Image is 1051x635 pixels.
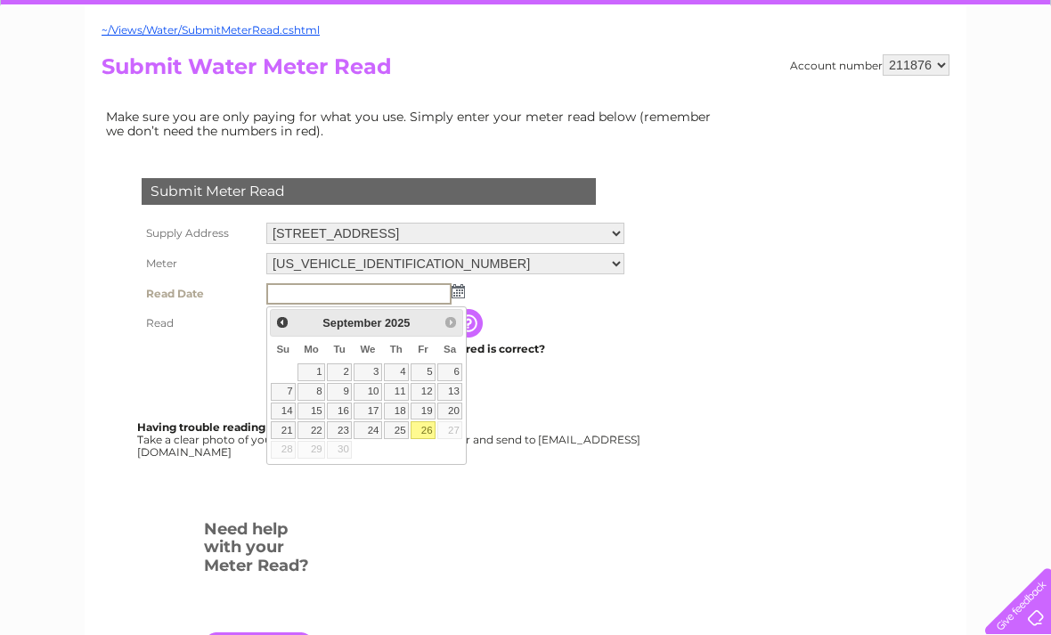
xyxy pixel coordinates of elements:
[354,363,382,381] a: 3
[411,363,436,381] a: 5
[782,76,821,89] a: Energy
[384,363,409,381] a: 4
[790,54,949,76] div: Account number
[354,403,382,420] a: 17
[411,383,436,401] a: 12
[271,383,296,401] a: 7
[304,344,319,354] span: Monday
[137,421,643,458] div: Take a clear photo of your readings, tell us which supply it's for and send to [EMAIL_ADDRESS][DO...
[275,315,289,330] span: Prev
[437,383,462,401] a: 13
[385,316,410,330] span: 2025
[297,403,325,420] a: 15
[411,421,436,439] a: 26
[297,421,325,439] a: 22
[37,46,127,101] img: logo.png
[384,383,409,401] a: 11
[273,312,293,332] a: Prev
[322,316,381,330] span: September
[333,344,345,354] span: Tuesday
[327,421,352,439] a: 23
[354,421,382,439] a: 24
[102,54,949,88] h2: Submit Water Meter Read
[896,76,922,89] a: Blog
[992,76,1034,89] a: Log out
[737,76,771,89] a: Water
[832,76,885,89] a: Telecoms
[137,279,262,309] th: Read Date
[933,76,976,89] a: Contact
[276,344,289,354] span: Sunday
[106,10,948,86] div: Clear Business is a trading name of Verastar Limited (registered in [GEOGRAPHIC_DATA] No. 3667643...
[411,403,436,420] a: 19
[354,383,382,401] a: 10
[271,421,296,439] a: 21
[715,9,838,31] a: 0333 014 3131
[327,403,352,420] a: 16
[137,309,262,338] th: Read
[390,344,403,354] span: Thursday
[297,363,325,381] a: 1
[454,309,486,338] input: Information
[137,420,337,434] b: Having trouble reading your meter?
[452,284,465,298] img: ...
[384,403,409,420] a: 18
[327,363,352,381] a: 2
[262,338,629,361] td: Are you sure the read you have entered is correct?
[137,248,262,279] th: Meter
[437,363,462,381] a: 6
[102,105,725,142] td: Make sure you are only paying for what you use. Simply enter your meter read below (remember we d...
[327,383,352,401] a: 9
[437,403,462,420] a: 20
[271,403,296,420] a: 14
[360,344,375,354] span: Wednesday
[204,517,314,584] h3: Need help with your Meter Read?
[137,218,262,248] th: Supply Address
[444,344,456,354] span: Saturday
[142,178,596,205] div: Submit Meter Read
[297,383,325,401] a: 8
[384,421,409,439] a: 25
[102,23,320,37] a: ~/Views/Water/SubmitMeterRead.cshtml
[418,344,428,354] span: Friday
